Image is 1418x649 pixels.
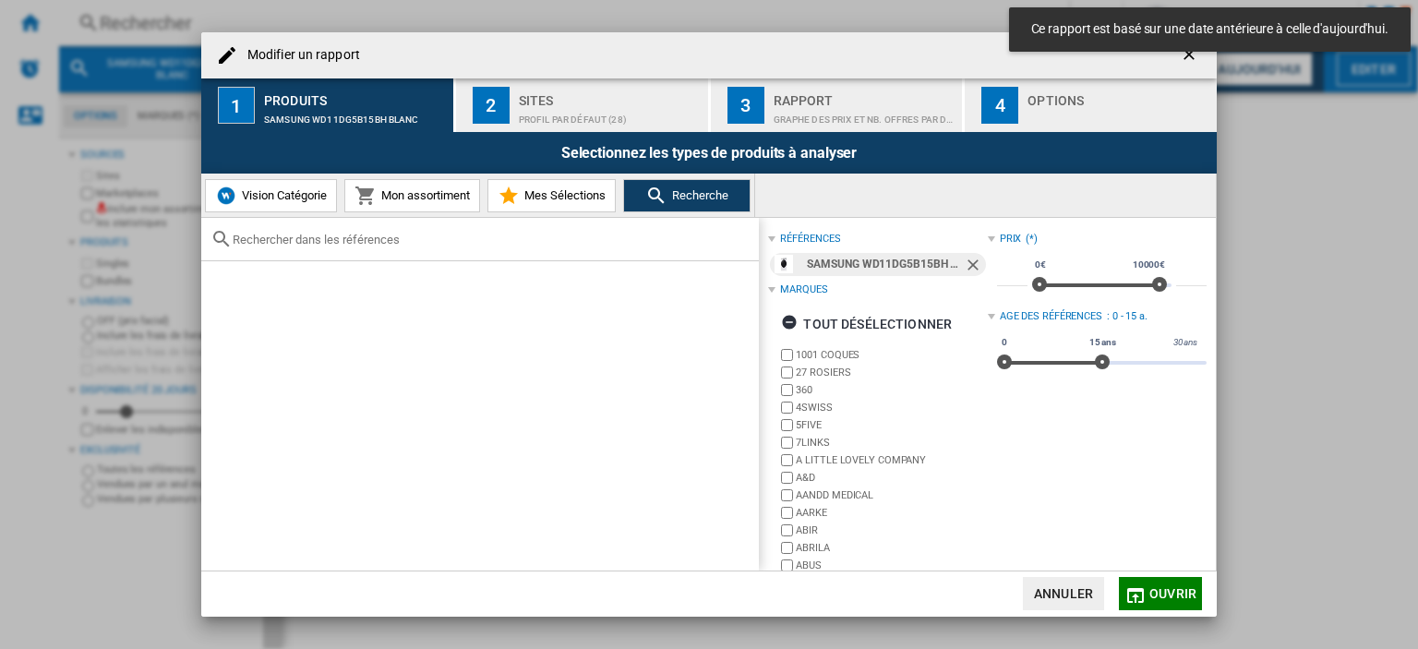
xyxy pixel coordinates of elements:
input: brand.name [781,419,793,431]
input: brand.name [781,524,793,536]
label: 1001 COQUES [796,348,987,362]
div: Prix [1000,232,1022,246]
button: Ouvrir [1119,577,1202,610]
input: brand.name [781,507,793,519]
label: A&D [796,471,987,485]
div: : 0 - 15 a. [1107,309,1207,324]
div: Options [1027,86,1209,105]
h4: Modifier un rapport [238,46,360,65]
div: Rapport [774,86,955,105]
div: Sites [519,86,701,105]
input: brand.name [781,542,793,554]
button: Annuler [1023,577,1104,610]
span: 10000€ [1130,258,1168,272]
button: Recherche [623,179,751,212]
span: 15 ans [1087,335,1119,350]
ng-md-icon: Retirer [964,256,986,278]
input: brand.name [781,489,793,501]
label: 360 [796,383,987,397]
label: 5FIVE [796,418,987,432]
div: références [780,232,840,246]
span: 0 [999,335,1010,350]
input: brand.name [781,367,793,379]
input: Rechercher dans les références [233,233,750,246]
span: Ce rapport est basé sur une date antérieure à celle d'aujourd'hui. [1026,20,1394,39]
input: brand.name [781,472,793,484]
div: Produits [264,86,446,105]
img: darty [775,255,793,273]
span: Mes Sélections [520,188,606,202]
div: SAMSUNG WD11DG5B15BH BLANC [807,253,963,276]
button: Vision Catégorie [205,179,337,212]
img: wiser-icon-blue.png [215,185,237,207]
label: AARKE [796,506,987,520]
label: 4SWISS [796,401,987,415]
span: 30 ans [1171,335,1200,350]
span: Ouvrir [1149,586,1196,601]
label: 7LINKS [796,436,987,450]
button: Mes Sélections [487,179,616,212]
input: brand.name [781,559,793,571]
button: Mon assortiment [344,179,480,212]
div: Age des références [1000,309,1102,324]
button: 1 Produits SAMSUNG WD11DG5B15BH BLANC [201,78,455,132]
div: Selectionnez les types de produits à analyser [201,132,1217,174]
label: AANDD MEDICAL [796,488,987,502]
span: Mon assortiment [377,188,470,202]
div: SAMSUNG WD11DG5B15BH BLANC [264,105,446,125]
div: 1 [218,87,255,124]
label: 27 ROSIERS [796,366,987,379]
div: tout désélectionner [781,307,952,341]
div: 2 [473,87,510,124]
button: tout désélectionner [775,307,957,341]
label: ABIR [796,523,987,537]
div: Graphe des prix et nb. offres par distributeur [774,105,955,125]
input: brand.name [781,349,793,361]
button: 2 Sites Profil par défaut (28) [456,78,710,132]
label: ABRILA [796,541,987,555]
input: brand.name [781,437,793,449]
span: Vision Catégorie [237,188,327,202]
div: Profil par défaut (28) [519,105,701,125]
button: 3 Rapport Graphe des prix et nb. offres par distributeur [711,78,965,132]
span: Recherche [667,188,728,202]
div: 4 [981,87,1018,124]
button: 4 Options [965,78,1217,132]
label: ABUS [796,559,987,572]
div: 3 [727,87,764,124]
label: A LITTLE LOVELY COMPANY [796,453,987,467]
div: Marques [780,282,827,297]
span: 0€ [1032,258,1049,272]
input: brand.name [781,454,793,466]
input: brand.name [781,402,793,414]
input: brand.name [781,384,793,396]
